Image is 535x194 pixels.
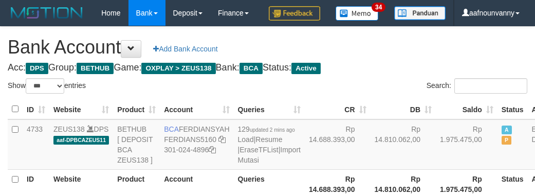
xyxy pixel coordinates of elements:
a: Add Bank Account [146,40,224,58]
img: panduan.png [394,6,446,20]
td: Rp 14.810.062,00 [371,119,436,170]
select: Showentries [26,78,64,94]
a: Import Mutasi [238,146,301,164]
td: Rp 14.688.393,00 [305,119,371,170]
span: | | | [238,125,301,164]
span: updated 2 mins ago [250,127,295,133]
h1: Bank Account [8,37,527,58]
input: Search: [454,78,527,94]
td: Rp 1.975.475,00 [436,119,497,170]
th: Website: activate to sort column ascending [49,99,113,119]
a: Load [238,135,254,144]
td: BETHUB [ DEPOSIT BCA ZEUS138 ] [113,119,160,170]
th: DB: activate to sort column ascending [371,99,436,119]
span: BETHUB [77,63,114,74]
a: EraseTFList [239,146,278,154]
span: Active [502,126,512,134]
td: 4733 [23,119,49,170]
span: aaf-DPBCAZEUS11 [53,136,109,145]
td: FERDIANSYAH 301-024-4896 [160,119,233,170]
h4: Acc: Group: Game: Bank: Status: [8,63,527,73]
th: Product: activate to sort column ascending [113,99,160,119]
a: Copy FERDIANS5160 to clipboard [218,135,226,144]
span: OXPLAY > ZEUS138 [141,63,215,74]
span: Active [291,63,321,74]
img: MOTION_logo.png [8,5,86,21]
th: CR: activate to sort column ascending [305,99,371,119]
label: Search: [427,78,527,94]
a: FERDIANS5160 [164,135,216,144]
span: DPS [26,63,48,74]
label: Show entries [8,78,86,94]
span: 34 [372,3,385,12]
th: Account: activate to sort column ascending [160,99,233,119]
span: Paused [502,136,512,145]
td: DPS [49,119,113,170]
a: Resume [255,135,282,144]
img: Feedback.jpg [269,6,320,21]
a: ZEUS138 [53,125,85,133]
th: Status [497,99,528,119]
th: Saldo: activate to sort column ascending [436,99,497,119]
a: Copy 3010244896 to clipboard [209,146,216,154]
span: BCA [239,63,263,74]
img: Button%20Memo.svg [336,6,379,21]
span: BCA [164,125,179,133]
th: Queries: activate to sort column ascending [234,99,305,119]
span: 129 [238,125,295,133]
th: ID: activate to sort column ascending [23,99,49,119]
